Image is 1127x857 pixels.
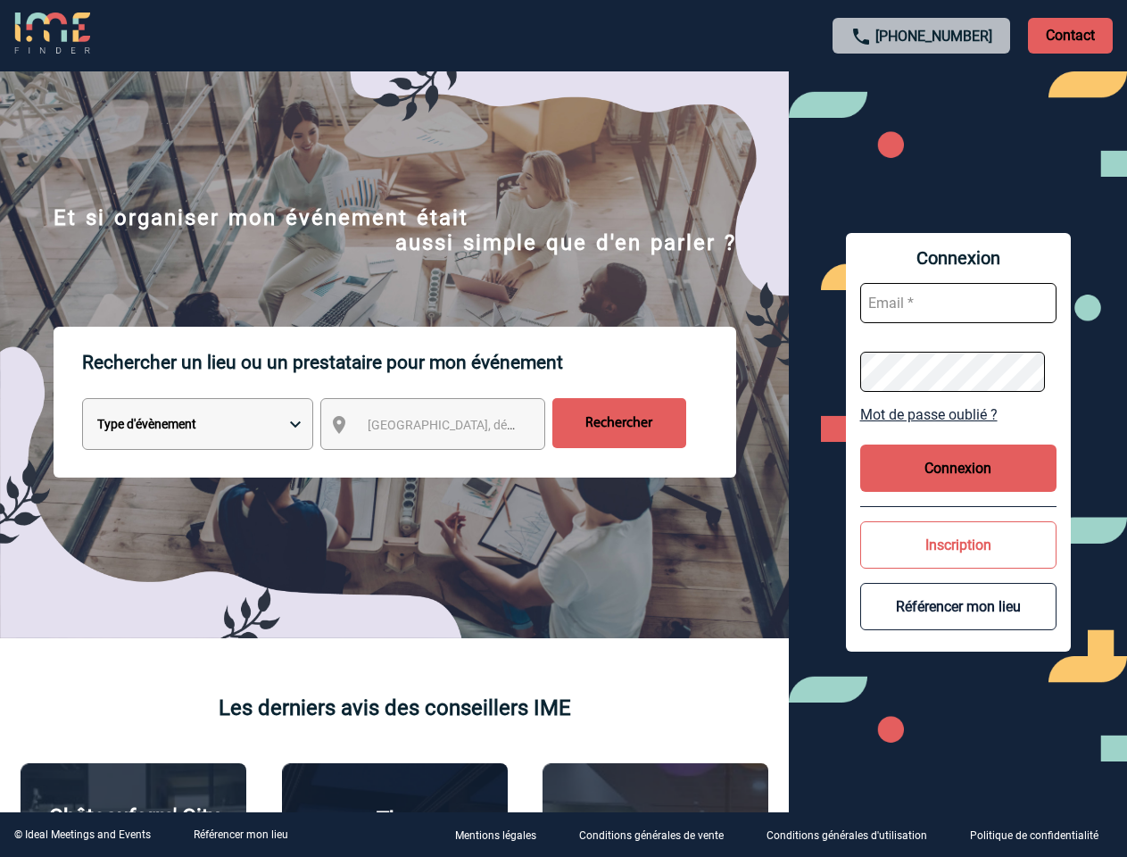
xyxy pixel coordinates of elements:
a: Mentions légales [441,827,565,844]
input: Rechercher [552,398,686,448]
a: [PHONE_NUMBER] [875,28,992,45]
p: Agence 2ISD [594,809,717,834]
button: Référencer mon lieu [860,583,1057,630]
button: Inscription [860,521,1057,569]
span: [GEOGRAPHIC_DATA], département, région... [368,418,616,432]
a: Politique de confidentialité [956,827,1127,844]
a: Conditions générales de vente [565,827,752,844]
p: Politique de confidentialité [970,830,1098,843]
p: Conditions générales d'utilisation [767,830,927,843]
p: Mentions légales [455,830,536,843]
p: Contact [1028,18,1113,54]
button: Connexion [860,445,1057,492]
img: call-24-px.png [850,26,872,47]
p: The [GEOGRAPHIC_DATA] [292,807,498,857]
div: © Ideal Meetings and Events [14,828,151,841]
p: Rechercher un lieu ou un prestataire pour mon événement [82,327,736,398]
span: Connexion [860,247,1057,269]
p: Conditions générales de vente [579,830,724,843]
p: Châteauform' City [GEOGRAPHIC_DATA] [30,804,236,854]
input: Email * [860,283,1057,323]
a: Référencer mon lieu [194,828,288,841]
a: Mot de passe oublié ? [860,406,1057,423]
a: Conditions générales d'utilisation [752,827,956,844]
